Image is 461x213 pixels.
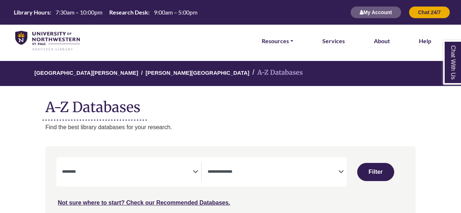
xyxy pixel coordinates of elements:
[45,61,416,86] nav: breadcrumb
[419,36,431,46] a: Help
[357,163,394,181] button: Submit for Search Results
[11,8,52,16] th: Library Hours:
[262,36,293,46] a: Resources
[350,9,401,15] a: My Account
[249,67,303,78] li: A-Z Databases
[350,6,401,19] button: My Account
[45,123,416,132] p: Find the best library databases for your research.
[154,9,197,16] span: 9:00am – 5:00pm
[11,8,200,15] table: Hours Today
[409,6,450,19] button: Chat 24/7
[11,8,200,17] a: Hours Today
[106,8,150,16] th: Research Desk:
[322,36,345,46] a: Services
[56,9,102,16] span: 7:30am – 10:00pm
[374,36,390,46] a: About
[58,200,230,206] a: Not sure where to start? Check our Recommended Databases.
[15,31,80,51] img: library_home
[208,169,338,175] textarea: Search
[409,9,450,15] a: Chat 24/7
[62,169,193,175] textarea: Search
[146,69,249,76] a: [PERSON_NAME][GEOGRAPHIC_DATA]
[34,69,138,76] a: [GEOGRAPHIC_DATA][PERSON_NAME]
[45,93,416,115] h1: A-Z Databases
